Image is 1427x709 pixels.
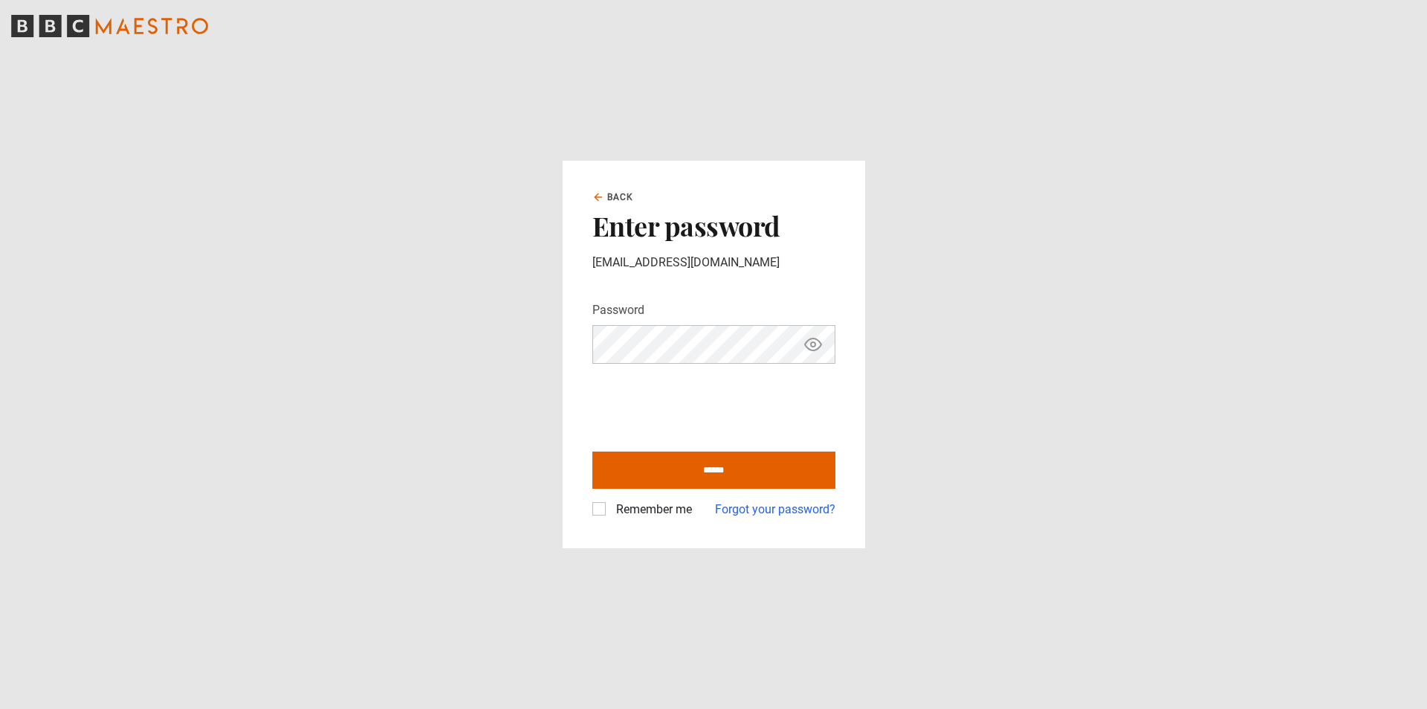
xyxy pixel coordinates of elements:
span: Back [607,190,634,204]
button: Show password [800,332,826,358]
p: [EMAIL_ADDRESS][DOMAIN_NAME] [592,254,835,272]
label: Password [592,301,644,319]
iframe: reCAPTCHA [592,376,818,434]
h2: Enter password [592,210,835,241]
a: Back [592,190,634,204]
svg: BBC Maestro [11,15,208,37]
a: Forgot your password? [715,501,835,519]
label: Remember me [610,501,692,519]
